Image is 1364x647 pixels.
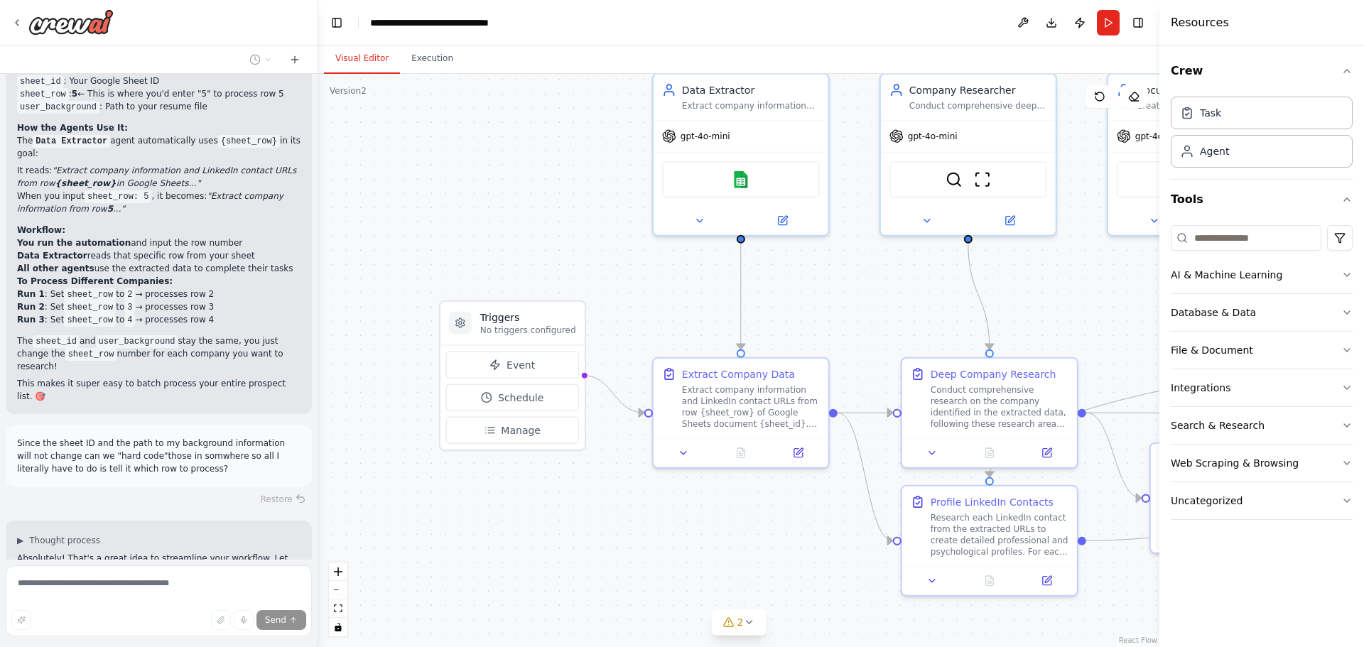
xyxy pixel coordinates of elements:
p: Absolutely! That's a great idea to streamline your workflow. Let me hardcode the and so you only ... [17,552,301,590]
code: sheet_row [17,88,69,101]
span: 2 [737,615,744,629]
button: zoom in [329,562,347,581]
button: AI & Machine Learning [1171,256,1353,293]
code: sheet_row [65,348,117,361]
code: sheet_row: 5 [85,190,151,203]
strong: All other agents [17,263,94,273]
button: 2 [712,609,767,636]
div: Research each LinkedIn contact from the extracted URLs to create detailed professional and psycho... [931,512,1068,558]
button: Open in side panel [1022,445,1071,462]
strong: You run the automation [17,238,131,248]
span: Schedule [498,391,543,405]
button: Upload files [211,610,231,630]
button: Hide left sidebar [327,13,347,33]
p: The and stay the same, you just change the number for each company you want to research! [17,335,301,373]
li: : Path to your resume file [17,100,301,113]
button: No output available [710,445,771,462]
button: Integrations [1171,369,1353,406]
code: sheet_row [64,301,116,314]
button: Search & Research [1171,407,1353,444]
h3: Triggers [480,310,576,325]
div: File & Document [1171,343,1253,357]
img: ScrapeWebsiteTool [974,171,991,188]
strong: 5 [72,89,77,99]
g: Edge from f74eb51a-a115-4854-98ff-6b145fcf60f2 to 86616b03-2f1c-41e1-8321-cb40adf2cd9b [1086,406,1142,505]
strong: 5 [107,204,113,214]
li: When you input , it becomes: [17,190,301,215]
div: Integrations [1171,381,1230,395]
g: Edge from 2ffad223-f922-43eb-a80b-307bf18119e1 to f74eb51a-a115-4854-98ff-6b145fcf60f2 [838,406,893,420]
li: : Set to → processes row 4 [17,313,301,326]
button: Open in side panel [970,212,1050,229]
button: Send [256,610,306,630]
code: 2 [124,288,135,301]
div: React Flow controls [329,562,347,636]
div: Profile LinkedIn Contacts [931,495,1054,509]
button: Execution [400,44,465,74]
h4: Resources [1171,14,1229,31]
div: Extract company information and LinkedIn contact URLs from row {sheet_row} in Google Sheets docum... [682,100,820,112]
span: Manage [501,423,541,437]
strong: {sheet_row} [55,178,117,188]
span: Thought process [29,535,100,546]
div: Deep Company ResearchConduct comprehensive research on the company identified in the extracted da... [901,357,1078,469]
button: Manage [446,417,579,444]
button: fit view [329,599,347,618]
button: Web Scraping & Browsing [1171,445,1353,482]
div: Create well-structured Google Documents that organize and present research findings for {company_... [1137,100,1274,112]
div: Agent [1200,144,1229,158]
span: Send [265,614,286,626]
div: Data Extractor [682,83,820,97]
span: gpt-4o-mini [1135,131,1185,142]
strong: Run 3 [17,315,45,325]
button: zoom out [329,581,347,599]
button: File & Document [1171,332,1353,369]
button: Schedule [446,384,579,411]
p: No triggers configured [480,325,576,336]
code: 3 [124,301,135,314]
button: Visual Editor [324,44,400,74]
div: Conduct comprehensive deep research on {company_name} using advanced search techniques. Research ... [909,100,1047,112]
li: use the extracted data to complete their tasks [17,262,301,275]
strong: Run 1 [17,289,45,299]
li: It reads: [17,164,301,190]
button: Hide right sidebar [1128,13,1148,33]
button: Uncategorized [1171,482,1353,519]
button: Database & Data [1171,294,1353,331]
div: Company Researcher [909,83,1047,97]
code: sheet_id [33,335,80,348]
code: Data Extractor [33,135,110,148]
g: Edge from 2ffad223-f922-43eb-a80b-307bf18119e1 to fc1d214b-83be-411e-be46-a0de83d7467a [838,406,893,548]
div: Version 2 [330,85,367,97]
strong: To Process Different Companies: [17,276,173,286]
a: React Flow attribution [1119,636,1157,644]
li: : Your Google Sheet ID [17,75,301,87]
div: Document Creator [1137,83,1274,97]
code: sheet_id [17,75,64,88]
div: Profile LinkedIn ContactsResearch each LinkedIn contact from the extracted URLs to create detaile... [901,485,1078,597]
li: : Set to → processes row 2 [17,288,301,300]
li: : ← This is where you'd enter "5" to process row 5 [17,87,301,100]
li: and input the row number [17,236,301,249]
div: Uncategorized [1171,494,1243,508]
p: This makes it super easy to batch process your entire prospect list. 🎯 [17,377,301,403]
div: Web Scraping & Browsing [1171,456,1299,470]
div: Search & Research [1171,418,1265,433]
button: No output available [959,572,1019,589]
div: Extract Company Data [682,367,795,381]
strong: Workflow: [17,225,65,235]
div: Document CreatorCreate well-structured Google Documents that organize and present research findin... [1107,73,1284,236]
img: SerperDevTool [946,171,963,188]
em: "Extract company information from row ..." [17,191,283,214]
span: Event [507,358,535,372]
div: Extract Company DataExtract company information and LinkedIn contact URLs from row {sheet_row} of... [652,357,830,469]
button: Open in side panel [742,212,823,229]
code: 4 [124,314,135,327]
span: gpt-4o-mini [908,131,958,142]
button: Open in side panel [1022,572,1071,589]
g: Edge from triggers to 2ffad223-f922-43eb-a80b-307bf18119e1 [583,369,644,420]
div: Data ExtractorExtract company information and LinkedIn contact URLs from row {sheet_row} in Googl... [652,73,830,236]
button: Switch to previous chat [244,51,278,68]
div: Extract company information and LinkedIn contact URLs from row {sheet_row} of Google Sheets docum... [682,384,820,430]
strong: Data Extractor [17,251,87,261]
